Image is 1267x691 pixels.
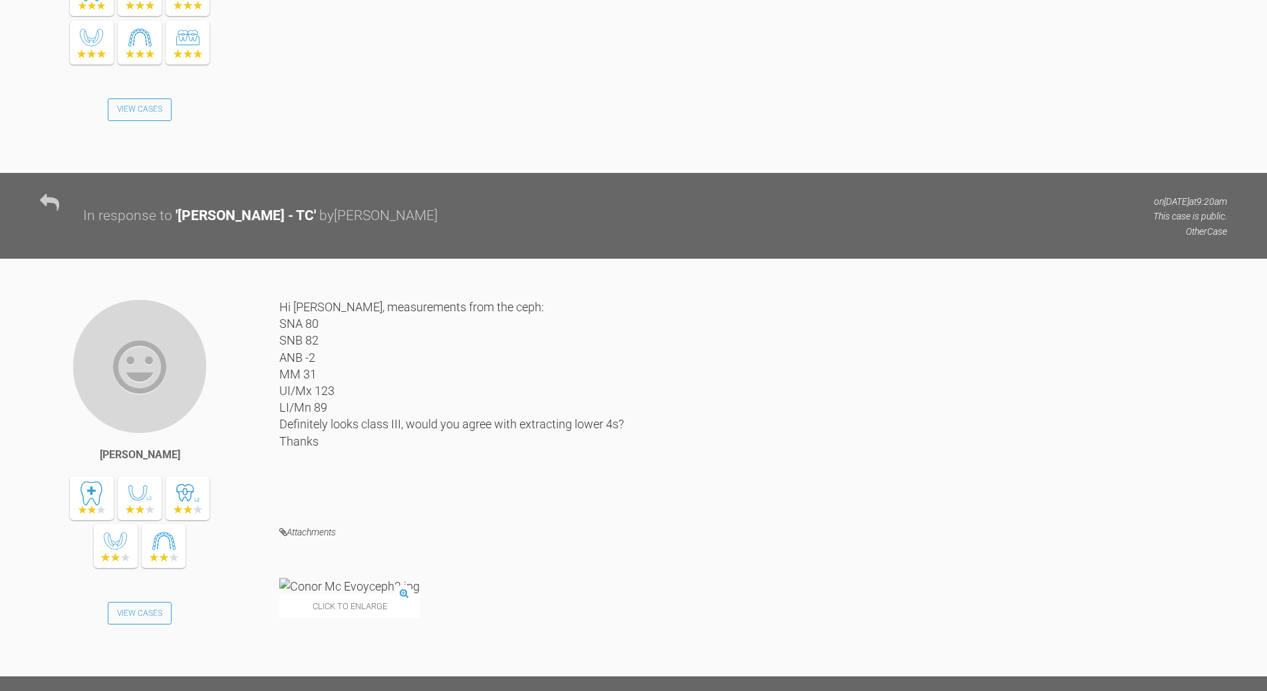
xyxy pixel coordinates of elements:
[100,446,180,464] div: [PERSON_NAME]
[108,602,172,624] a: View Cases
[83,205,172,227] div: In response to
[279,578,420,595] img: Conor Mc Evoyceph2.jpg
[72,299,208,434] img: Tom Crotty
[1153,194,1227,209] p: on [DATE] at 9:20am
[1153,224,1227,239] p: Other Case
[319,205,438,227] div: by [PERSON_NAME]
[279,299,1227,504] div: Hi [PERSON_NAME], measurements from the ceph: SNA 80 SNB 82 ANB -2 MM 31 UI/Mx 123 LI/Mn 89 Defin...
[176,205,316,227] div: ' [PERSON_NAME] - TC '
[279,524,1227,541] h4: Attachments
[1153,209,1227,223] p: This case is public.
[279,595,420,618] span: Click to enlarge
[108,98,172,121] a: View Cases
